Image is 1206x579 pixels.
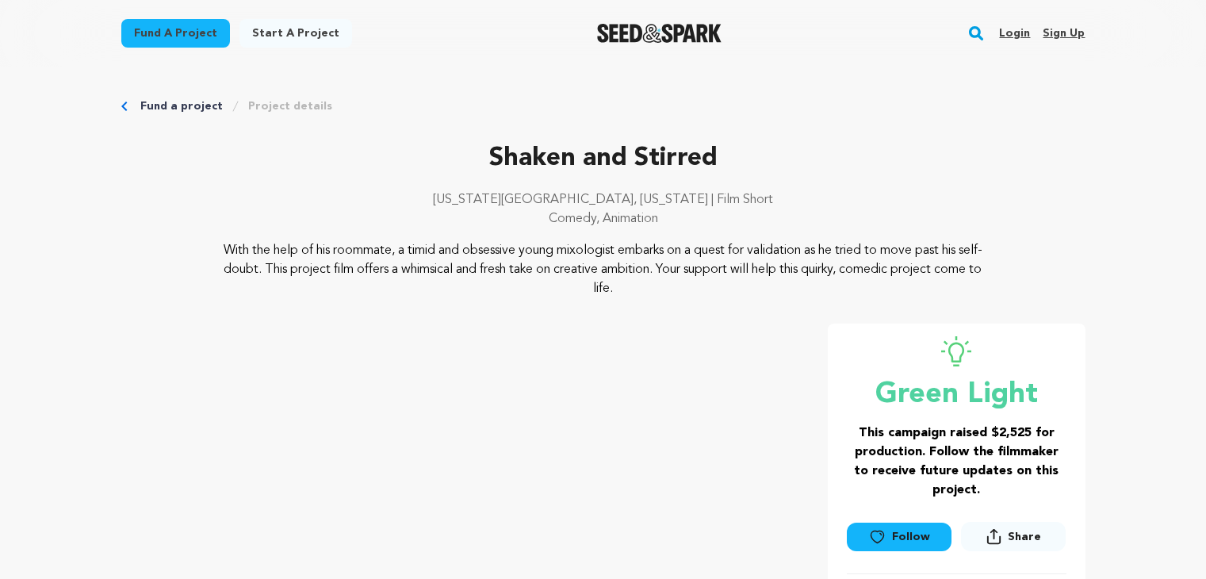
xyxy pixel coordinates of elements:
a: Fund a project [121,19,230,48]
p: Green Light [847,379,1066,411]
a: Seed&Spark Homepage [597,24,722,43]
button: Share [961,522,1066,551]
p: [US_STATE][GEOGRAPHIC_DATA], [US_STATE] | Film Short [121,190,1085,209]
a: Project details [248,98,332,114]
a: Login [999,21,1030,46]
span: Share [1008,529,1041,545]
p: Comedy, Animation [121,209,1085,228]
p: Shaken and Stirred [121,140,1085,178]
p: With the help of his roommate, a timid and obsessive young mixologist embarks on a quest for vali... [217,241,989,298]
a: Start a project [239,19,352,48]
a: Fund a project [140,98,223,114]
span: Share [961,522,1066,558]
a: Sign up [1043,21,1085,46]
div: Breadcrumb [121,98,1085,114]
a: Follow [847,523,951,551]
img: Seed&Spark Logo Dark Mode [597,24,722,43]
h3: This campaign raised $2,525 for production. Follow the filmmaker to receive future updates on thi... [847,424,1066,500]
